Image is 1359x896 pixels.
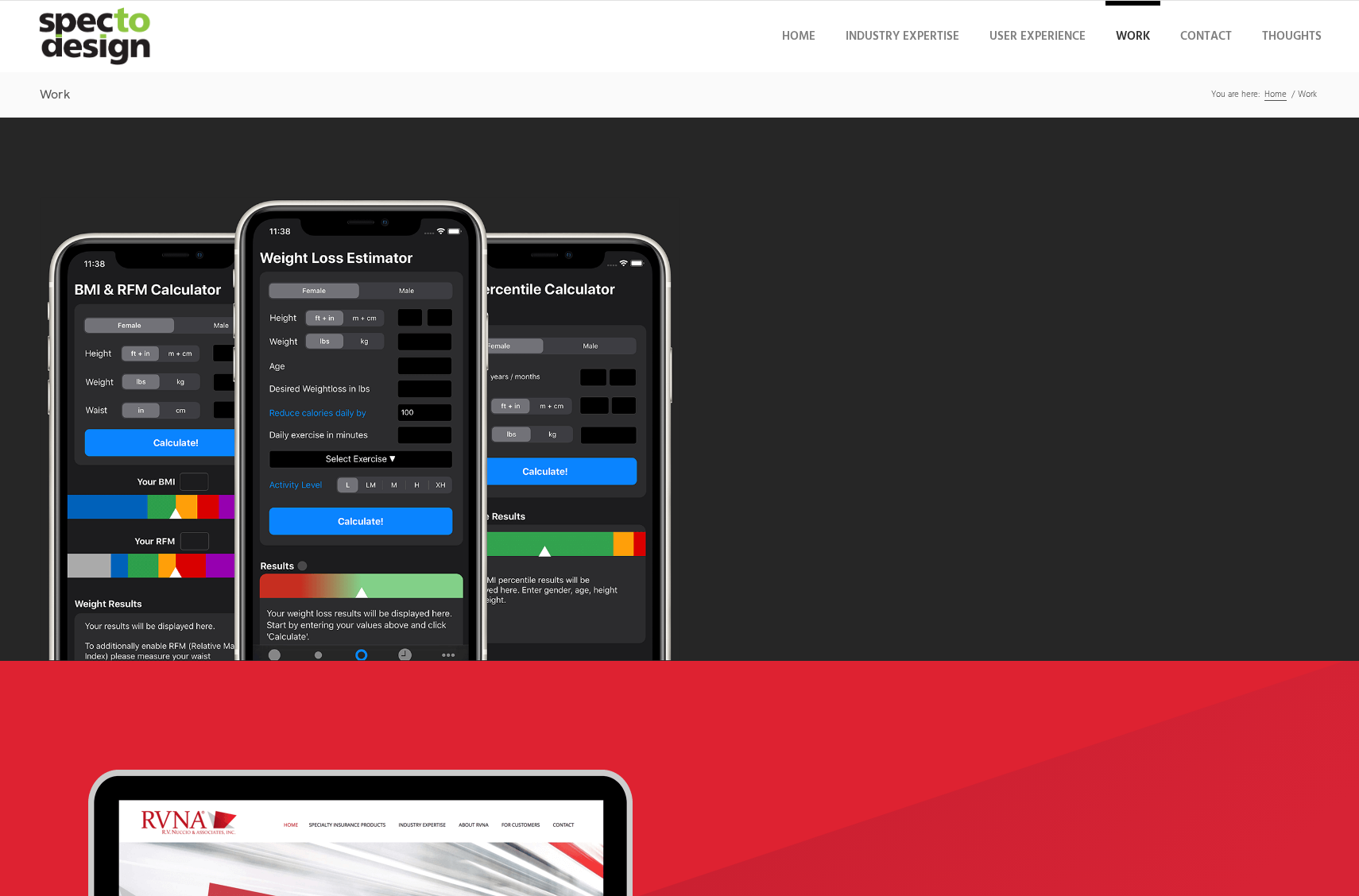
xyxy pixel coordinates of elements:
span: User Experience [989,27,1086,46]
a: Contact [1170,1,1242,72]
span: You are here: [1211,87,1260,102]
a: Work [1105,1,1160,72]
a: Home [772,1,826,72]
span: Thoughts [1262,27,1322,46]
img: weightloss-app-group-dark [40,197,679,661]
span: Home [782,27,815,46]
h1: Work [40,80,1319,110]
span: Home [1264,87,1287,102]
span: Industry Expertise [846,27,959,46]
a: Industry Expertise [835,1,970,72]
span: Work [1116,27,1150,46]
span: Contact [1180,27,1232,46]
a: User Experience [979,1,1096,72]
img: specto-logo-2020 [27,1,165,72]
span: Work [1295,89,1319,101]
span: / [1289,89,1295,101]
a: Home [1262,89,1289,101]
a: Thoughts [1252,1,1332,72]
